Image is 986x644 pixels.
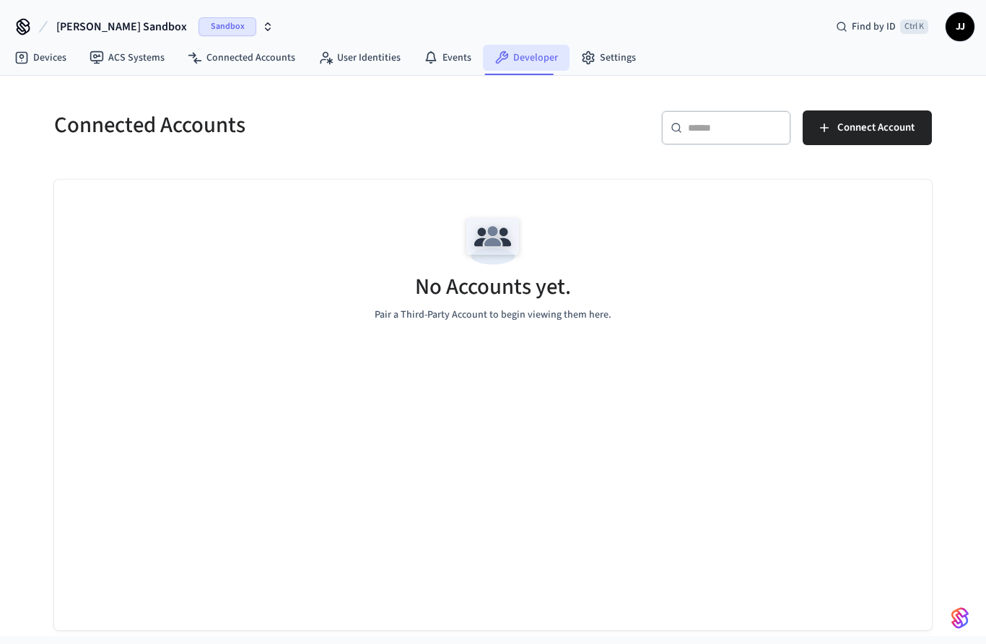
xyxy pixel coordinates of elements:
button: Connect Account [803,110,932,145]
a: Devices [3,45,78,71]
img: Team Empty State [461,209,525,274]
a: Settings [570,45,647,71]
img: SeamLogoGradient.69752ec5.svg [951,606,969,630]
a: User Identities [307,45,412,71]
span: Connect Account [837,118,915,137]
span: Sandbox [198,17,256,36]
span: JJ [947,14,973,40]
a: Events [412,45,483,71]
h5: No Accounts yet. [415,272,571,302]
a: ACS Systems [78,45,176,71]
span: [PERSON_NAME] Sandbox [56,18,187,35]
p: Pair a Third-Party Account to begin viewing them here. [375,308,611,323]
button: JJ [946,12,974,41]
h5: Connected Accounts [54,110,484,140]
a: Connected Accounts [176,45,307,71]
span: Find by ID [852,19,896,34]
span: Ctrl K [900,19,928,34]
div: Find by IDCtrl K [824,14,940,40]
a: Developer [483,45,570,71]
